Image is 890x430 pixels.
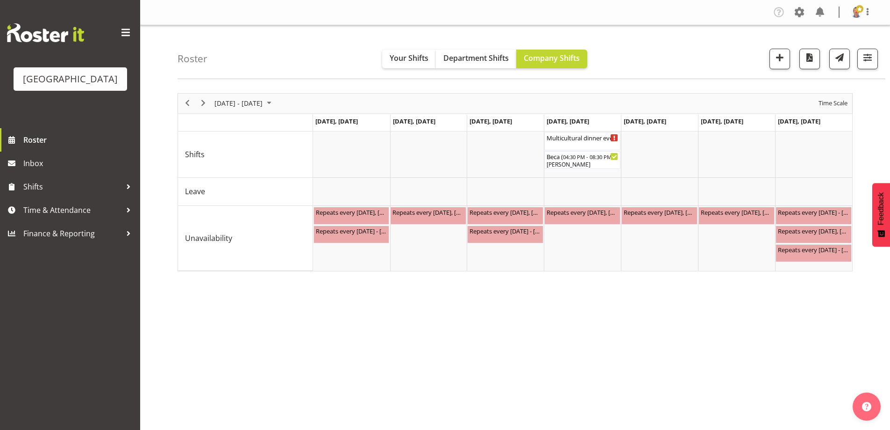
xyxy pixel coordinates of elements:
table: Timeline Week of October 6, 2025 [313,131,852,271]
button: Filter Shifts [857,49,878,69]
div: Repeats every [DATE] - [PERSON_NAME] ( ) [778,245,849,254]
img: help-xxl-2.png [862,402,871,411]
span: [DATE], [DATE] [315,117,358,125]
div: Repeats every [DATE], [DATE], [DATE], [DATE], [DATE] - [PERSON_NAME] ( ) [547,207,618,217]
div: Unavailability"s event - Repeats every monday - Richard Freeman Begin From Monday, October 6, 202... [313,226,390,243]
div: Unavailability"s event - Repeats every sunday - Richard Freeman Begin From Sunday, October 12, 20... [776,244,852,262]
div: Shifts"s event - Beca Begin From Thursday, October 9, 2025 at 4:30:00 PM GMT+13:00 Ends At Thursd... [544,151,620,169]
button: Time Scale [817,97,849,109]
div: Unavailability"s event - Repeats every sunday - Richard Freeman Begin From Sunday, October 12, 20... [776,207,852,225]
div: Beca ( ) [547,152,618,161]
div: previous period [179,94,195,113]
span: Time Scale [818,97,848,109]
div: Unavailability"s event - Repeats every monday, tuesday, wednesday, thursday, friday - Jody Smart ... [390,207,466,225]
div: Unavailability"s event - Repeats every sunday, saturday - Richard Freeman Begin From Saturday, Oc... [698,207,775,225]
div: Repeats every [DATE], [DATE] - [PERSON_NAME] ( ) [701,207,772,217]
span: Leave [185,186,205,197]
div: Timeline Week of October 6, 2025 [178,93,853,271]
td: Unavailability resource [178,206,313,271]
td: Shifts resource [178,131,313,178]
button: Department Shifts [436,50,516,68]
div: Unavailability"s event - Repeats every monday, tuesday, wednesday, thursday, friday - Jody Smart ... [544,207,620,225]
span: [DATE], [DATE] [470,117,512,125]
div: [PERSON_NAME] [547,160,618,169]
div: Repeats every [DATE], [DATE], [DATE], [DATE], [DATE] - [PERSON_NAME] ( ) [470,207,541,217]
button: Add a new shift [769,49,790,69]
img: cian-ocinnseala53500ffac99bba29ecca3b151d0be656.png [851,7,862,18]
div: Unavailability"s event - Repeats every monday, tuesday, wednesday, thursday, friday - Jody Smart ... [313,207,390,225]
div: Unavailability"s event - Repeats every sunday, saturday - Richard Freeman Begin From Sunday, Octo... [776,226,852,243]
div: October 06 - 12, 2025 [211,94,277,113]
button: Download a PDF of the roster according to the set date range. [799,49,820,69]
div: Multicultural dinner event ( ) [547,133,618,142]
div: Repeats every [DATE], [DATE] - [PERSON_NAME] ( ) [778,226,849,235]
span: Inbox [23,156,135,170]
span: Your Shifts [390,53,428,63]
span: [DATE], [DATE] [701,117,743,125]
span: [DATE], [DATE] [547,117,589,125]
div: Repeats every [DATE] - [PERSON_NAME] ( ) [316,226,387,235]
span: Finance & Reporting [23,226,121,241]
span: [DATE], [DATE] [624,117,666,125]
button: Feedback - Show survey [872,183,890,247]
span: Unavailability [185,233,232,244]
div: Repeats every [DATE] - [PERSON_NAME] ( ) [778,207,849,217]
span: Roster [23,133,135,147]
div: Unavailability"s event - Repeats every monday, tuesday, wednesday, thursday, friday - Jody Smart ... [621,207,698,225]
div: next period [195,94,211,113]
span: Shifts [185,149,205,160]
button: Your Shifts [382,50,436,68]
div: Repeats every [DATE], [DATE], [DATE], [DATE], [DATE] - [PERSON_NAME] ( ) [316,207,387,217]
button: Next [197,97,210,109]
span: [DATE], [DATE] [778,117,820,125]
div: Repeats every [DATE] - [PERSON_NAME] ( ) [470,226,541,235]
span: Department Shifts [443,53,509,63]
div: Unavailability"s event - Repeats every monday, tuesday, wednesday, thursday, friday - Jody Smart ... [467,207,543,225]
div: Shifts"s event - Multicultural dinner event Begin From Thursday, October 9, 2025 at 2:00:00 PM GM... [544,132,620,150]
span: Feedback [877,192,885,225]
button: September 2025 [213,97,276,109]
div: Repeats every [DATE], [DATE], [DATE], [DATE], [DATE] - [PERSON_NAME] ( ) [392,207,464,217]
span: [DATE] - [DATE] [214,97,263,109]
img: Rosterit website logo [7,23,84,42]
span: Company Shifts [524,53,580,63]
span: [DATE], [DATE] [393,117,435,125]
button: Previous [181,97,194,109]
button: Company Shifts [516,50,587,68]
div: Repeats every [DATE], [DATE], [DATE], [DATE], [DATE] - [PERSON_NAME] ( ) [624,207,695,217]
span: 04:30 PM - 08:30 PM [563,153,612,160]
button: Send a list of all shifts for the selected filtered period to all rostered employees. [829,49,850,69]
div: Unavailability"s event - Repeats every wednesday - Richard Freeman Begin From Wednesday, October ... [467,226,543,243]
span: Time & Attendance [23,203,121,217]
h4: Roster [178,53,207,64]
td: Leave resource [178,178,313,206]
span: Shifts [23,180,121,194]
div: [GEOGRAPHIC_DATA] [23,72,118,86]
